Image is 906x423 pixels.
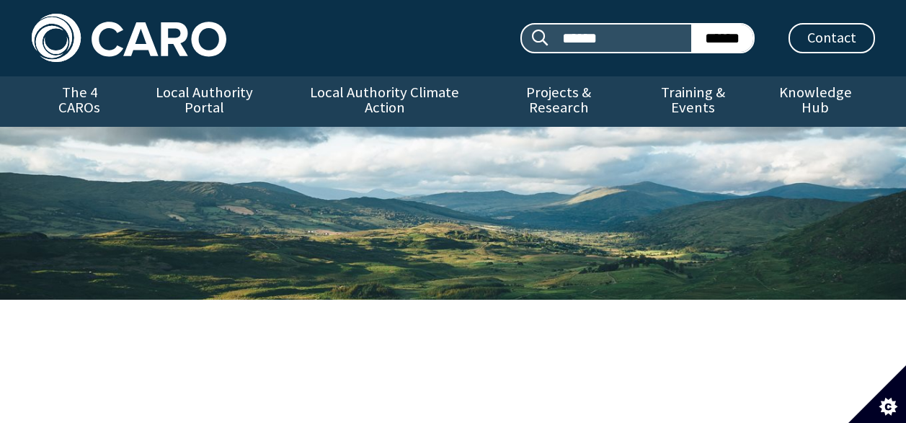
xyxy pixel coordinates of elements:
a: Knowledge Hub [756,76,874,127]
a: Training & Events [630,76,756,127]
button: Set cookie preferences [848,365,906,423]
a: Projects & Research [487,76,630,127]
a: Contact [789,23,875,53]
a: Local Authority Portal [128,76,282,127]
a: The 4 CAROs [32,76,128,127]
a: Local Authority Climate Action [282,76,487,127]
img: Caro logo [32,14,226,62]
